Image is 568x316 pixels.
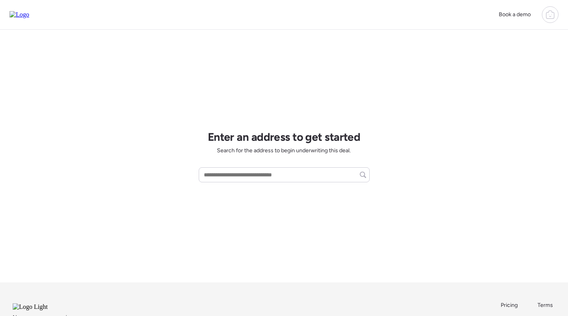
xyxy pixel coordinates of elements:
[501,302,518,308] span: Pricing
[13,303,69,310] img: Logo Light
[9,11,29,18] img: Logo
[501,301,519,309] a: Pricing
[538,302,553,308] span: Terms
[217,147,351,155] span: Search for the address to begin underwriting this deal.
[499,11,531,18] span: Book a demo
[208,130,361,144] h1: Enter an address to get started
[538,301,555,309] a: Terms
